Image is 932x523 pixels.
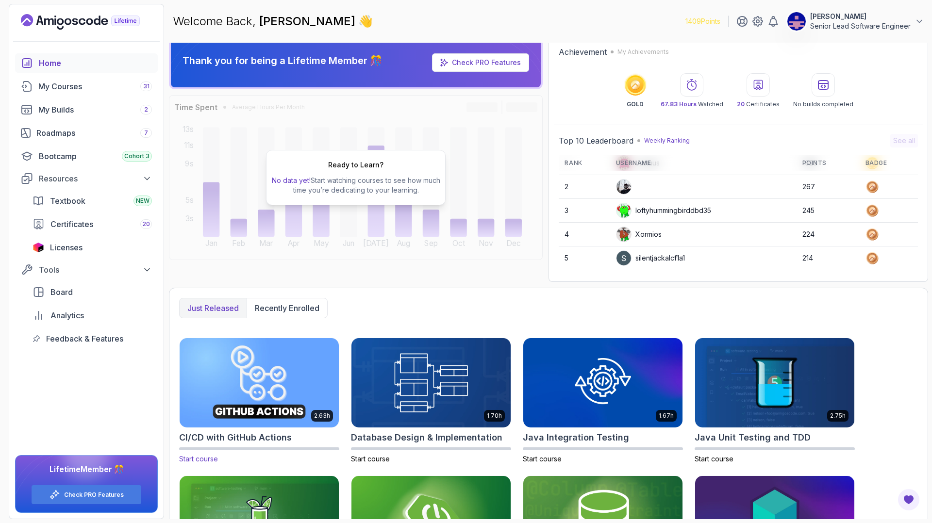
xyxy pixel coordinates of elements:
div: silentjackalcf1a1 [616,250,685,266]
h2: Achievement [559,46,607,58]
img: Database Design & Implementation card [351,338,511,427]
a: bootcamp [15,147,158,166]
p: 2.75h [830,412,846,420]
td: 214 [797,246,860,270]
h2: Ready to Learn? [328,160,383,170]
span: 67.83 Hours [661,100,697,108]
p: Just released [187,302,239,314]
td: 203 [797,270,860,294]
span: 20 [142,220,150,228]
button: Recently enrolled [247,298,327,318]
a: home [15,53,158,73]
td: 5 [559,246,610,270]
button: user profile image[PERSON_NAME]Senior Lead Software Engineer [787,12,924,31]
h2: Java Unit Testing and TDD [695,431,811,444]
div: Roadmaps [36,127,152,139]
span: 2 [144,106,148,114]
a: courses [15,77,158,96]
img: default monster avatar [616,203,631,218]
span: 20 [737,100,745,108]
p: Certificates [737,100,780,108]
div: Xormios [616,227,662,242]
a: roadmaps [15,123,158,143]
span: 👋 [358,14,373,30]
span: Start course [351,455,390,463]
h2: Top 10 Leaderboard [559,135,633,147]
img: Java Integration Testing card [523,338,682,427]
p: 1409 Points [685,16,720,26]
a: builds [15,100,158,119]
a: Java Unit Testing and TDD card2.75hJava Unit Testing and TDDStart course [695,338,855,464]
p: 1.67h [659,412,674,420]
span: Analytics [50,310,84,321]
p: Welcome Back, [173,14,373,29]
p: No builds completed [793,100,853,108]
button: Just released [180,298,247,318]
div: Tools [39,264,152,276]
a: Check PRO Features [432,53,529,72]
a: licenses [27,238,158,257]
button: Open Feedback Button [897,488,920,511]
td: 2 [559,175,610,199]
th: Points [797,155,860,171]
img: user profile image [616,180,631,194]
p: [PERSON_NAME] [810,12,911,21]
button: Resources [15,170,158,187]
button: Tools [15,261,158,278]
th: Username [610,155,797,171]
div: loftyhummingbirddbd35 [616,203,711,218]
span: 7 [144,129,148,137]
img: Java Unit Testing and TDD card [695,338,854,427]
p: My Achievements [617,48,669,56]
span: Board [50,286,73,298]
img: default monster avatar [616,227,631,242]
p: Recently enrolled [255,302,319,314]
img: jetbrains icon [33,243,44,252]
span: [PERSON_NAME] [259,14,358,28]
span: Certificates [50,218,93,230]
div: Bootcamp [39,150,152,162]
td: 267 [797,175,860,199]
span: Start course [523,455,562,463]
img: user profile image [787,12,806,31]
a: Java Integration Testing card1.67hJava Integration TestingStart course [523,338,683,464]
th: Rank [559,155,610,171]
p: Start watching courses to see how much time you’re dedicating to your learning. [270,176,441,195]
span: Licenses [50,242,83,253]
span: Start course [179,455,218,463]
button: See all [890,134,918,147]
h2: CI/CD with GitHub Actions [179,431,292,444]
td: 224 [797,223,860,246]
p: Weekly Ranking [644,137,690,145]
span: 31 [143,82,150,90]
span: No data yet! [272,176,311,184]
div: My Courses [38,81,152,92]
h2: Database Design & Implementation [351,431,502,444]
p: Thank you for being a Lifetime Member 🎊 [183,54,382,67]
a: certificates [27,214,158,234]
p: Watched [661,100,723,108]
p: Senior Lead Software Engineer [810,21,911,31]
div: Home [39,57,152,69]
span: Cohort 3 [124,152,150,160]
td: 245 [797,199,860,223]
p: 2.63h [314,412,330,420]
h2: Java Integration Testing [523,431,629,444]
a: board [27,282,158,302]
div: My Builds [38,104,152,115]
div: Resources [39,173,152,184]
td: 4 [559,223,610,246]
td: 3 [559,199,610,223]
p: 1.70h [487,412,502,420]
a: feedback [27,329,158,348]
button: Check PRO Features [31,485,142,505]
a: analytics [27,306,158,325]
a: Check PRO Features [64,491,124,499]
a: textbook [27,191,158,211]
p: GOLD [627,100,644,108]
img: user profile image [616,251,631,265]
a: Check PRO Features [452,58,521,66]
a: CI/CD with GitHub Actions card2.63hCI/CD with GitHub ActionsStart course [179,338,339,464]
a: Database Design & Implementation card1.70hDatabase Design & ImplementationStart course [351,338,511,464]
td: 6 [559,270,610,294]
